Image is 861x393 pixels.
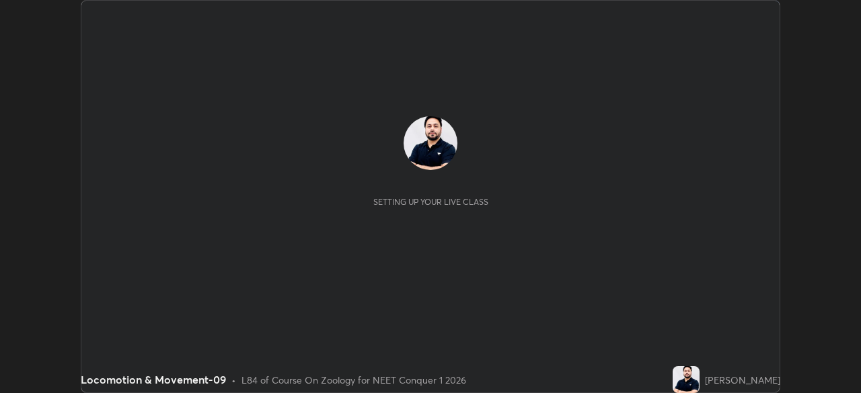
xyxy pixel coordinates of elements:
div: Locomotion & Movement-09 [81,372,226,388]
div: Setting up your live class [373,197,488,207]
div: • [231,373,236,387]
div: L84 of Course On Zoology for NEET Conquer 1 2026 [241,373,466,387]
img: e939dec78aec4a798ee8b8f1da9afb5d.jpg [673,366,700,393]
img: e939dec78aec4a798ee8b8f1da9afb5d.jpg [404,116,457,170]
div: [PERSON_NAME] [705,373,780,387]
